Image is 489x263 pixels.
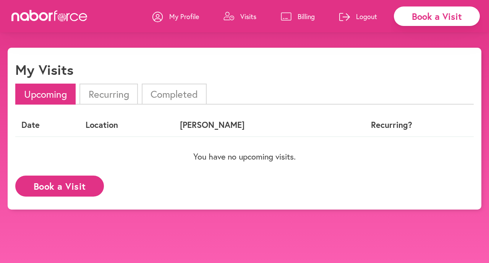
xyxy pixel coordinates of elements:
[15,176,104,197] button: Book a Visit
[15,84,76,105] li: Upcoming
[79,114,173,136] th: Location
[15,114,79,136] th: Date
[240,12,256,21] p: Visits
[152,5,199,28] a: My Profile
[298,12,315,21] p: Billing
[394,6,480,26] div: Book a Visit
[15,152,474,161] p: You have no upcoming visits.
[281,5,315,28] a: Billing
[169,12,199,21] p: My Profile
[15,181,104,189] a: Book a Visit
[142,84,207,105] li: Completed
[79,84,138,105] li: Recurring
[356,12,377,21] p: Logout
[335,114,448,136] th: Recurring?
[339,5,377,28] a: Logout
[174,114,335,136] th: [PERSON_NAME]
[15,61,73,78] h1: My Visits
[223,5,256,28] a: Visits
